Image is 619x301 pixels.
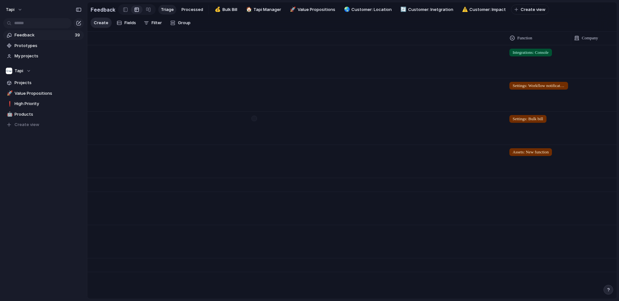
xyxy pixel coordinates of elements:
[222,6,237,13] span: Bulk Bill
[6,6,15,13] span: tapi
[3,120,84,130] button: Create view
[246,6,251,13] div: 🏠
[343,6,349,13] button: 🌏
[182,6,203,13] span: Processed
[7,90,11,97] div: 🚀
[513,116,543,122] span: Settings: Bulk bill
[3,41,84,51] a: Prototypes
[3,99,84,109] a: ❗High Priority
[3,30,84,40] a: Feedback39
[6,90,12,97] button: 🚀
[408,6,453,13] span: Customer: Inetgration
[214,6,220,13] button: 💰
[211,5,240,15] a: 💰Bulk Bill
[15,53,82,59] span: My projects
[75,32,81,38] span: 39
[161,6,174,13] span: Triage
[15,90,82,97] span: Value Propositions
[469,6,506,13] span: Customer: Impact
[158,5,176,15] a: Triage
[286,5,338,15] a: 🚀Value Propositions
[462,6,467,13] div: ⚠️
[141,18,164,28] button: Filter
[513,49,549,56] span: Integrations: Console
[517,35,532,41] span: Function
[397,5,456,15] a: 🔄Customer: Inetgration
[91,18,112,28] button: Create
[521,6,545,13] span: Create view
[3,5,26,15] button: tapi
[3,78,84,88] a: Projects
[15,121,39,128] span: Create view
[15,32,73,38] span: Feedback
[124,20,136,26] span: Fields
[15,43,82,49] span: Prototypes
[340,5,395,15] a: 🌏Customer: Location
[400,6,405,13] div: 🔄
[215,6,219,13] div: 💰
[15,111,82,118] span: Products
[6,101,12,107] button: ❗
[289,6,295,13] button: 🚀
[94,20,108,26] span: Create
[114,18,139,28] button: Fields
[91,6,115,14] h2: Feedback
[3,51,84,61] a: My projects
[15,101,82,107] span: High Priority
[242,5,284,15] a: 🏠Tapi Manager
[511,5,549,15] button: Create view
[3,66,84,76] button: Tapi
[351,6,392,13] span: Customer: Location
[152,20,162,26] span: Filter
[290,6,294,13] div: 🚀
[344,6,349,13] div: 🌏
[513,83,565,89] span: Settings: Workflow notifications
[458,5,509,15] a: ⚠️Customer: Impact
[179,5,206,15] a: Processed
[253,6,281,13] span: Tapi Manager
[298,6,335,13] span: Value Propositions
[513,149,549,155] span: Assets: New function
[399,6,406,13] button: 🔄
[167,18,194,28] button: Group
[3,110,84,119] a: 🤖Products
[15,68,23,74] span: Tapi
[7,111,11,118] div: 🤖
[7,100,11,108] div: ❗
[582,35,598,41] span: Company
[461,6,467,13] button: ⚠️
[245,6,251,13] button: 🏠
[3,89,84,98] a: 🚀Value Propositions
[6,111,12,118] button: 🤖
[178,20,191,26] span: Group
[15,80,82,86] span: Projects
